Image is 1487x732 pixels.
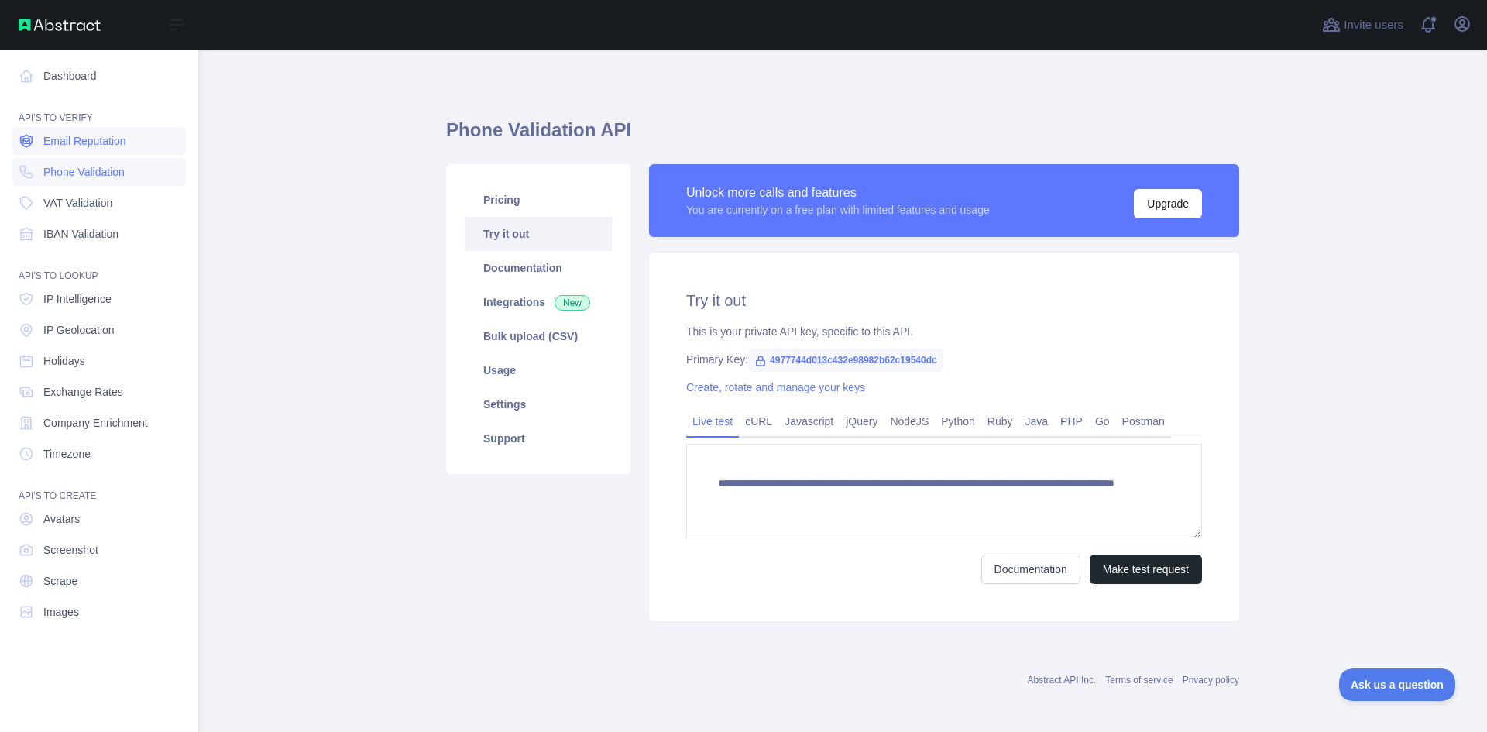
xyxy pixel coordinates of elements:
a: Usage [465,353,612,387]
span: 4977744d013c432e98982b62c19540dc [748,349,943,372]
span: IP Geolocation [43,322,115,338]
a: Ruby [981,409,1019,434]
div: Unlock more calls and features [686,184,990,202]
div: This is your private API key, specific to this API. [686,324,1202,339]
a: Dashboard [12,62,186,90]
div: You are currently on a free plan with limited features and usage [686,202,990,218]
a: Scrape [12,567,186,595]
a: Privacy policy [1183,675,1239,686]
a: Avatars [12,505,186,533]
a: Documentation [465,251,612,285]
span: Scrape [43,573,77,589]
a: Integrations New [465,285,612,319]
a: Exchange Rates [12,378,186,406]
span: VAT Validation [43,195,112,211]
h1: Phone Validation API [446,118,1239,155]
h2: Try it out [686,290,1202,311]
span: Exchange Rates [43,384,123,400]
a: Try it out [465,217,612,251]
a: IP Intelligence [12,285,186,313]
a: Bulk upload (CSV) [465,319,612,353]
a: Email Reputation [12,127,186,155]
span: New [555,295,590,311]
div: Primary Key: [686,352,1202,367]
a: Documentation [981,555,1080,584]
a: Terms of service [1105,675,1173,686]
a: Postman [1116,409,1171,434]
span: Invite users [1344,16,1403,34]
span: IBAN Validation [43,226,118,242]
a: Abstract API Inc. [1028,675,1097,686]
div: API'S TO CREATE [12,471,186,502]
div: API'S TO LOOKUP [12,251,186,282]
a: Create, rotate and manage your keys [686,381,865,393]
a: NodeJS [884,409,935,434]
img: Abstract API [19,19,101,31]
a: Company Enrichment [12,409,186,437]
a: Live test [686,409,739,434]
span: Company Enrichment [43,415,148,431]
span: Images [43,604,79,620]
a: Java [1019,409,1055,434]
a: VAT Validation [12,189,186,217]
a: Phone Validation [12,158,186,186]
a: Javascript [778,409,840,434]
span: Holidays [43,353,85,369]
a: cURL [739,409,778,434]
button: Upgrade [1134,189,1202,218]
a: Go [1089,409,1116,434]
span: Email Reputation [43,133,126,149]
button: Invite users [1319,12,1406,37]
a: Images [12,598,186,626]
a: PHP [1054,409,1089,434]
span: Phone Validation [43,164,125,180]
span: IP Intelligence [43,291,112,307]
a: IP Geolocation [12,316,186,344]
div: API'S TO VERIFY [12,93,186,124]
span: Screenshot [43,542,98,558]
span: Timezone [43,446,91,462]
a: Screenshot [12,536,186,564]
button: Make test request [1090,555,1202,584]
a: IBAN Validation [12,220,186,248]
a: Settings [465,387,612,421]
a: Holidays [12,347,186,375]
a: Support [465,421,612,455]
a: jQuery [840,409,884,434]
a: Timezone [12,440,186,468]
a: Python [935,409,981,434]
a: Pricing [465,183,612,217]
span: Avatars [43,511,80,527]
iframe: Toggle Customer Support [1339,668,1456,701]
